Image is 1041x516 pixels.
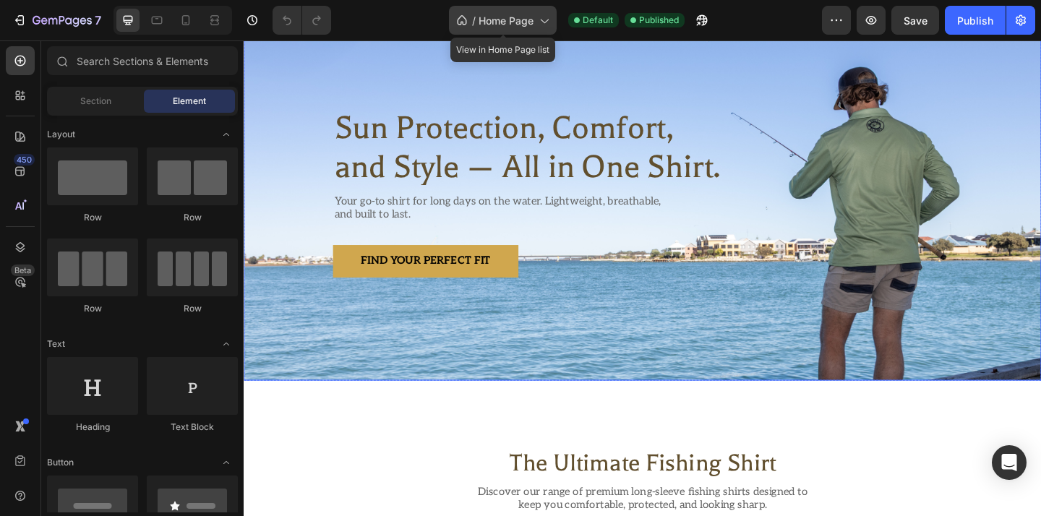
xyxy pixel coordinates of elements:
span: Toggle open [215,332,238,356]
button: Save [891,6,939,35]
span: Toggle open [215,123,238,146]
div: Heading [47,421,138,434]
span: Home Page [479,13,534,28]
div: Row [147,211,238,224]
span: Save [904,14,928,27]
span: / [472,13,476,28]
iframe: Design area [244,40,1041,516]
div: 450 [14,154,35,165]
p: 7 [95,12,101,29]
div: Text Block [147,421,238,434]
div: Row [147,302,238,315]
span: Published [639,14,679,27]
button: 7 [6,6,108,35]
input: Search Sections & Elements [47,46,238,75]
div: Row [47,211,138,224]
span: Default [583,14,613,27]
h2: The Ultimate Fishing Shirt [35,442,833,477]
span: Button [47,456,74,469]
span: Section [80,95,111,108]
div: Beta [11,265,35,276]
button: Publish [945,6,1006,35]
span: Element [173,95,206,108]
span: Toggle open [215,451,238,474]
div: Row [47,302,138,315]
div: Undo/Redo [273,6,331,35]
span: Layout [47,128,75,141]
div: Publish [957,13,993,28]
span: Text [47,337,65,351]
div: Open Intercom Messenger [992,445,1027,480]
p: Discover our range of premium long-sleeve fishing shirts designed to keep you comfortable, protec... [244,484,623,515]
